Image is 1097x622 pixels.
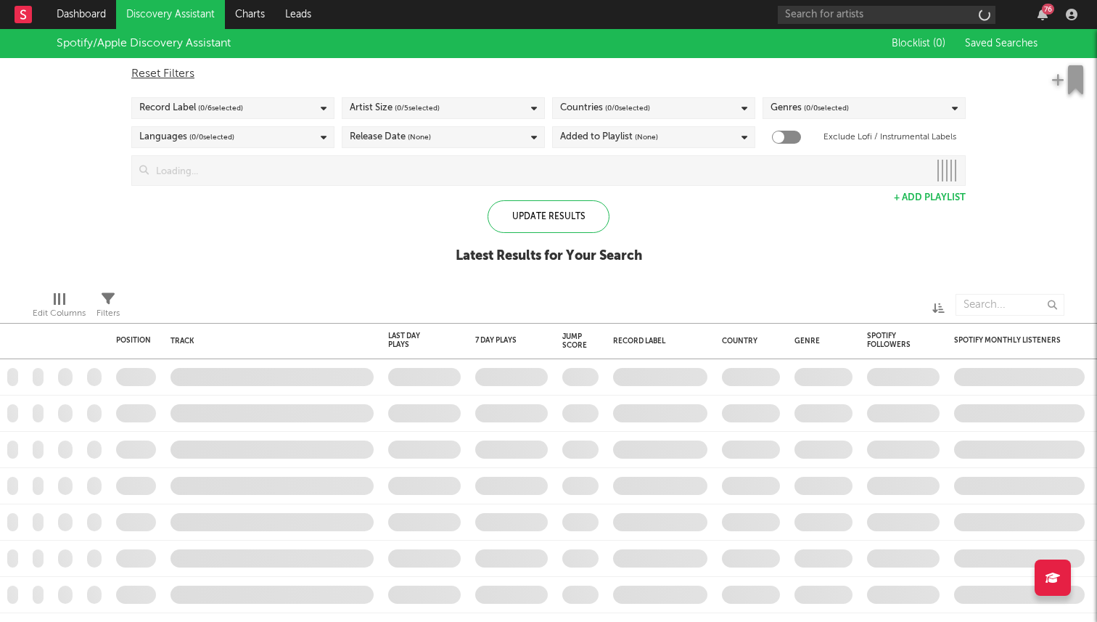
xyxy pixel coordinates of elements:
span: ( 0 / 0 selected) [605,99,650,117]
div: Filters [96,305,120,322]
div: Genres [771,99,849,117]
div: Record Label [139,99,243,117]
span: ( 0 / 0 selected) [804,99,849,117]
div: Countries [560,99,650,117]
div: 7 Day Plays [475,336,526,345]
span: ( 0 ) [933,38,945,49]
button: Saved Searches [961,38,1040,49]
span: Saved Searches [965,38,1040,49]
input: Search for artists [778,6,995,24]
div: Spotify/Apple Discovery Assistant [57,35,231,52]
div: Spotify Followers [867,332,918,349]
span: (None) [635,128,658,146]
span: ( 0 / 5 selected) [395,99,440,117]
div: Added to Playlist [560,128,658,146]
div: Jump Score [562,332,587,350]
button: + Add Playlist [894,193,966,202]
div: Genre [794,337,845,345]
div: Track [170,337,366,345]
div: Artist Size [350,99,440,117]
div: Latest Results for Your Search [456,247,642,265]
button: 76 [1038,9,1048,20]
div: Spotify Monthly Listeners [954,336,1063,345]
input: Search... [956,294,1064,316]
div: Languages [139,128,234,146]
div: Update Results [488,200,609,233]
div: Edit Columns [33,287,86,329]
span: ( 0 / 0 selected) [189,128,234,146]
div: Country [722,337,773,345]
div: Edit Columns [33,305,86,322]
div: Reset Filters [131,65,966,83]
label: Exclude Lofi / Instrumental Labels [823,128,956,146]
span: ( 0 / 6 selected) [198,99,243,117]
div: 76 [1042,4,1054,15]
span: Blocklist [892,38,945,49]
div: Last Day Plays [388,332,439,349]
input: Loading... [149,156,929,185]
div: Release Date [350,128,431,146]
div: Position [116,336,151,345]
div: Filters [96,287,120,329]
div: Record Label [613,337,700,345]
span: (None) [408,128,431,146]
